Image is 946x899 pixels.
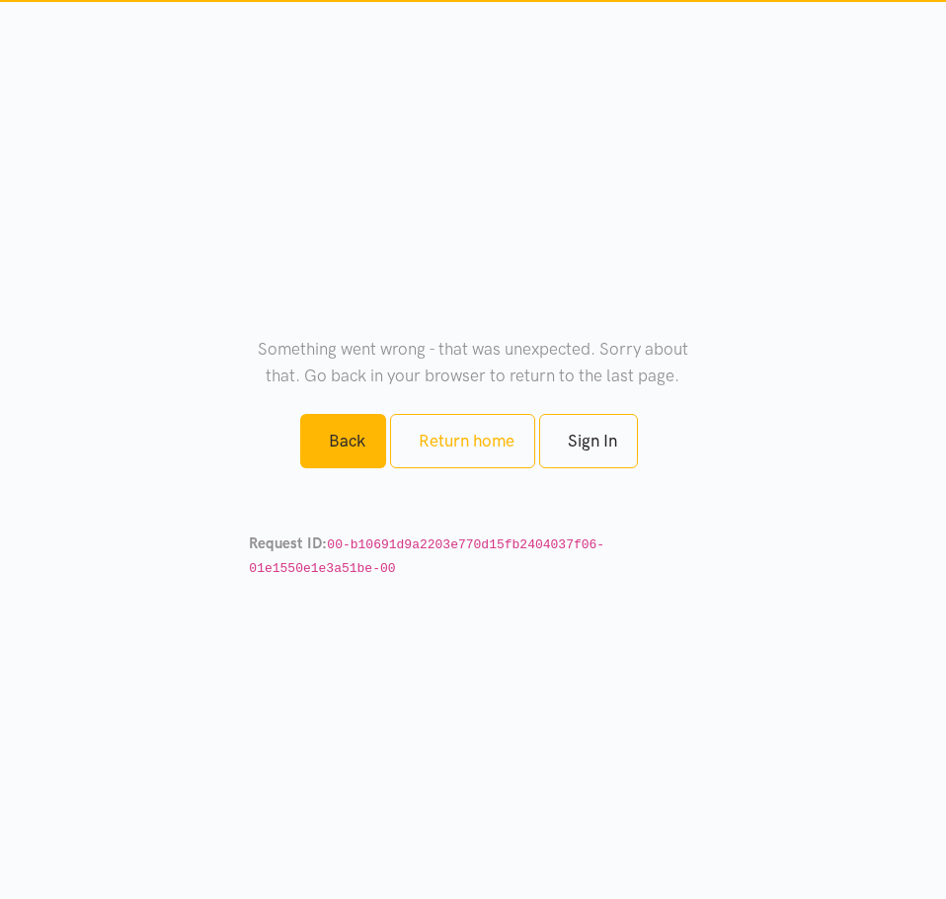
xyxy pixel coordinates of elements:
[539,414,638,468] a: Sign In
[249,534,327,552] strong: Request ID:
[249,537,604,576] code: 00-b10691d9a2203e770d15fb2404037f06-01e1550e1e3a51be-00
[300,414,386,468] a: Back
[249,336,696,389] p: Something went wrong - that was unexpected. Sorry about that. Go back in your browser to return t...
[390,414,535,468] a: Return home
